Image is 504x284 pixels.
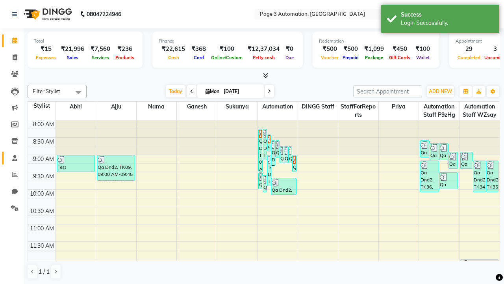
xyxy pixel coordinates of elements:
[363,55,385,60] span: Package
[341,55,361,60] span: Prepaid
[97,155,135,180] div: Qa Dnd2, TK09, 09:00 AM-09:45 AM, Hair Cut-Men
[460,102,500,120] span: Automation Staff wZsay
[419,102,459,120] span: Automation Staff p9zHg
[361,45,387,54] div: ₹1,099
[90,55,111,60] span: Services
[209,45,245,54] div: ₹100
[204,88,221,94] span: Mon
[267,155,271,186] div: Test DoNotDelete, TK31, 09:00 AM-09:55 AM, Special Hair Wash- Men
[39,268,50,276] span: 1 / 1
[271,178,296,194] div: Qa Dnd2, TK38, 09:40 AM-10:10 AM, Hair cut Below 12 years (Boy)
[401,11,493,19] div: Success
[414,55,432,60] span: Wallet
[31,155,56,163] div: 9:00 AM
[259,173,262,189] div: Qa Dnd2, TK33, 09:30 AM-10:00 AM, Hair Cut By Expert-Men
[137,102,177,112] span: Nama
[298,102,338,112] span: DINGG Staff
[87,3,121,25] b: 08047224946
[263,129,267,160] div: Qa Dnd2, TK22, 08:15 AM-09:10 AM, Special Hair Wash- Men
[319,55,340,60] span: Voucher
[387,55,412,60] span: Gift Cards
[209,55,245,60] span: Online/Custom
[259,129,262,172] div: Qa Dnd2, TK17, 08:15 AM-09:30 AM, Hair Cut By Expert-Men,Hair Cut-Men
[177,102,217,112] span: Ganesh
[34,45,58,54] div: ₹15
[159,45,188,54] div: ₹22,615
[28,102,56,110] div: Stylist
[353,85,422,97] input: Search Appointment
[58,45,87,54] div: ₹21,996
[258,102,298,112] span: Automation
[251,55,277,60] span: Petty cash
[439,144,448,160] div: Qa Dnd2, TK21, 08:40 AM-09:10 AM, Hair cut Below 12 years (Boy)
[456,55,482,60] span: Completed
[379,102,419,112] span: Priya
[29,259,56,267] div: 12:00 PM
[387,45,412,54] div: ₹450
[192,55,206,60] span: Card
[412,45,433,54] div: ₹100
[430,144,439,160] div: Qa Dnd2, TK20, 08:40 AM-09:10 AM, Hair Cut By Expert-Men
[276,141,279,157] div: Qa Dnd2, TK18, 08:35 AM-09:05 AM, Hair cut Below 12 years (Boy)
[87,45,113,54] div: ₹7,560
[401,19,493,27] div: Login Successfully.
[456,45,482,54] div: 29
[283,45,296,54] div: ₹0
[217,102,258,112] span: Sukanya
[429,88,452,94] span: ADD NEW
[34,38,136,45] div: Total
[113,45,136,54] div: ₹236
[439,173,458,189] div: Qa Dnd2, TK32, 09:30 AM-10:00 AM, Hair cut Below 12 years (Boy)
[28,242,56,250] div: 11:30 AM
[263,176,267,192] div: Qa Dnd2, TK37, 09:35 AM-10:05 AM, Hair cut Below 12 years (Boy)
[420,161,439,192] div: Qa Dnd2, TK36, 09:10 AM-10:05 AM, Special Hair Wash- Men
[31,120,56,129] div: 8:00 AM
[319,45,340,54] div: ₹500
[340,45,361,54] div: ₹500
[319,38,433,45] div: Redemption
[473,161,485,192] div: Qa Dnd2, TK34, 09:10 AM-10:05 AM, Special Hair Wash- Men
[267,135,271,151] div: undefined, TK16, 08:25 AM-08:55 AM, Hair cut Below 12 years (Boy)
[33,88,60,94] span: Filter Stylist
[28,190,56,198] div: 10:00 AM
[57,155,94,172] div: Test DoNotDelete, TK11, 09:00 AM-09:30 AM, Hair Cut By Expert-Men
[31,172,56,181] div: 9:30 AM
[245,45,283,54] div: ₹12,37,034
[486,161,498,192] div: Qa Dnd2, TK35, 09:10 AM-10:05 AM, Special Hair Wash- Men
[188,45,209,54] div: ₹368
[28,207,56,215] div: 10:30 AM
[28,224,56,233] div: 11:00 AM
[166,55,181,60] span: Cash
[420,141,429,157] div: Qa Dnd2, TK19, 08:35 AM-09:05 AM, Hair Cut By Expert-Men
[56,102,96,112] span: Abhi
[283,55,296,60] span: Due
[221,86,261,97] input: 2025-09-01
[20,3,74,25] img: logo
[271,141,275,166] div: Qa Dnd2, TK26, 08:35 AM-09:20 AM, Hair Cut-Men
[289,147,292,163] div: Qa Dnd2, TK25, 08:45 AM-09:15 AM, Hair Cut By Expert-Men
[31,138,56,146] div: 8:30 AM
[113,55,136,60] span: Products
[159,38,296,45] div: Finance
[338,102,378,120] span: StaffForReports
[166,85,185,97] span: Today
[96,102,136,112] span: Ajju
[65,55,80,60] span: Sales
[280,147,283,163] div: Qa Dnd2, TK23, 08:45 AM-09:15 AM, Hair Cut By Expert-Men
[461,152,473,168] div: Qa Dnd2, TK27, 08:55 AM-09:25 AM, Hair cut Below 12 years (Boy)
[34,55,58,60] span: Expenses
[284,147,288,163] div: Qa Dnd2, TK24, 08:45 AM-09:15 AM, Hair Cut By Expert-Men
[449,152,458,168] div: Qa Dnd2, TK28, 08:55 AM-09:25 AM, Hair cut Below 12 years (Boy)
[427,86,454,97] button: ADD NEW
[293,155,296,172] div: Qa Dnd2, TK29, 09:00 AM-09:30 AM, Hair cut Below 12 years (Boy)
